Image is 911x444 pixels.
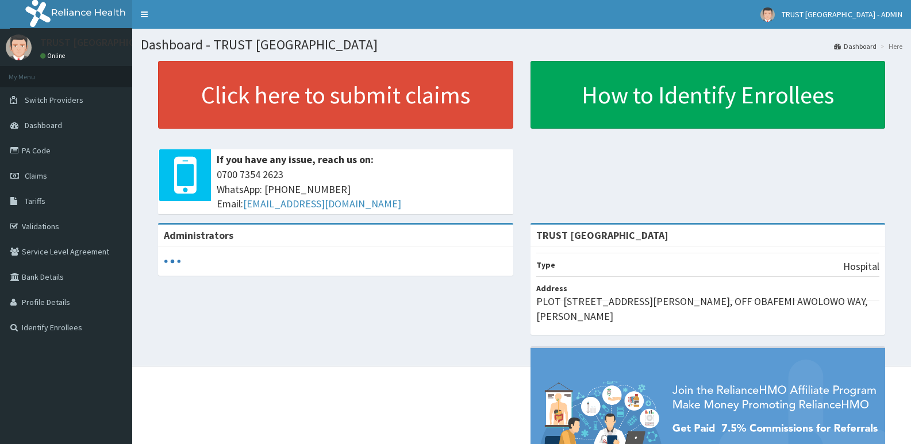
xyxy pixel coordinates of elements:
b: If you have any issue, reach us on: [217,153,374,166]
span: Claims [25,171,47,181]
span: 0700 7354 2623 WhatsApp: [PHONE_NUMBER] Email: [217,167,508,211]
a: [EMAIL_ADDRESS][DOMAIN_NAME] [243,197,401,210]
p: Hospital [843,259,879,274]
h1: Dashboard - TRUST [GEOGRAPHIC_DATA] [141,37,902,52]
img: User Image [760,7,775,22]
span: Switch Providers [25,95,83,105]
img: User Image [6,34,32,60]
a: Click here to submit claims [158,61,513,129]
span: Dashboard [25,120,62,130]
p: PLOT [STREET_ADDRESS][PERSON_NAME], OFF OBAFEMI AWOLOWO WAY, [PERSON_NAME] [536,294,880,323]
svg: audio-loading [164,253,181,270]
li: Here [878,41,902,51]
a: How to Identify Enrollees [531,61,886,129]
a: Dashboard [834,41,877,51]
b: Type [536,260,555,270]
p: TRUST [GEOGRAPHIC_DATA] - ADMIN [40,37,205,48]
b: Address [536,283,567,294]
strong: TRUST [GEOGRAPHIC_DATA] [536,229,668,242]
span: Tariffs [25,196,45,206]
b: Administrators [164,229,233,242]
span: TRUST [GEOGRAPHIC_DATA] - ADMIN [782,9,902,20]
a: Online [40,52,68,60]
